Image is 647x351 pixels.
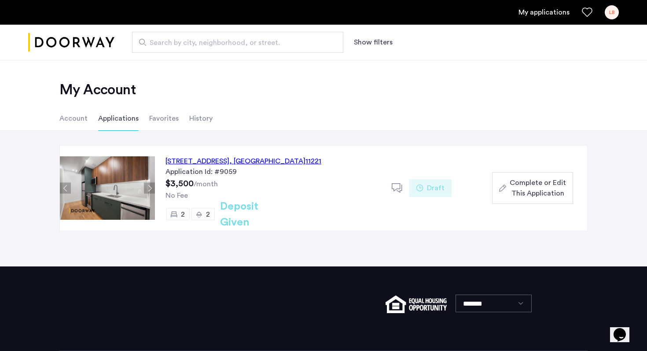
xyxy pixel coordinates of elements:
iframe: chat widget [610,316,638,342]
a: Favorites [582,7,592,18]
img: logo [28,26,114,59]
img: Apartment photo [60,156,155,220]
span: 2 [181,211,185,218]
li: Applications [98,106,139,131]
button: button [492,172,573,204]
div: Application Id: #9059 [165,166,381,177]
span: $3,500 [165,179,194,188]
button: Next apartment [144,183,155,194]
select: Language select [456,295,532,312]
img: equal-housing.png [386,296,447,313]
button: Previous apartment [60,183,71,194]
li: History [189,106,213,131]
span: 2 [206,211,210,218]
span: , [GEOGRAPHIC_DATA] [229,158,305,165]
a: My application [518,7,570,18]
a: Cazamio logo [28,26,114,59]
li: Favorites [149,106,179,131]
button: Show or hide filters [354,37,393,48]
span: No Fee [165,192,188,199]
sub: /month [194,181,218,188]
div: [STREET_ADDRESS] 11221 [165,156,321,166]
h2: Deposit Given [220,199,290,230]
li: Account [59,106,88,131]
input: Apartment Search [132,32,343,53]
div: LB [605,5,619,19]
h2: My Account [59,81,588,99]
span: Search by city, neighborhood, or street. [150,37,319,48]
span: Complete or Edit This Application [510,177,566,199]
span: Draft [427,183,445,193]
